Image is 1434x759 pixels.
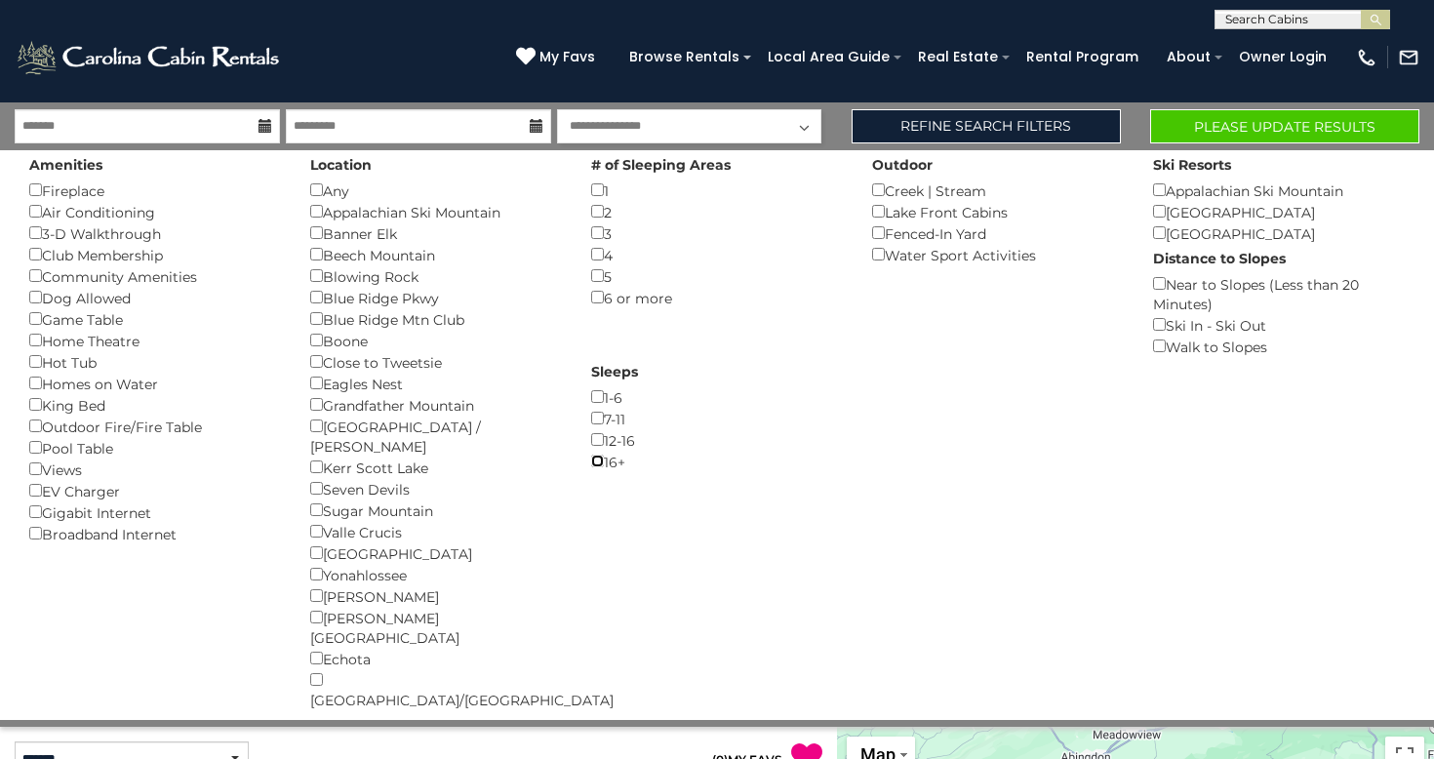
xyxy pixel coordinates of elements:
[29,394,281,416] div: King Bed
[1157,42,1220,72] a: About
[310,542,562,564] div: [GEOGRAPHIC_DATA]
[29,501,281,523] div: Gigabit Internet
[591,408,843,429] div: 7-11
[29,523,281,544] div: Broadband Internet
[1153,273,1405,314] div: Near to Slopes (Less than 20 Minutes)
[1153,201,1405,222] div: [GEOGRAPHIC_DATA]
[516,47,600,68] a: My Favs
[310,564,562,585] div: Yonahlossee
[908,42,1008,72] a: Real Estate
[539,47,595,67] span: My Favs
[29,201,281,222] div: Air Conditioning
[1153,336,1405,357] div: Walk to Slopes
[1153,314,1405,336] div: Ski In - Ski Out
[310,222,562,244] div: Banner Elk
[310,416,562,457] div: [GEOGRAPHIC_DATA] / [PERSON_NAME]
[310,373,562,394] div: Eagles Nest
[591,287,843,308] div: 6 or more
[758,42,899,72] a: Local Area Guide
[591,244,843,265] div: 4
[29,373,281,394] div: Homes on Water
[310,180,562,201] div: Any
[591,222,843,244] div: 3
[591,155,731,175] label: # of Sleeping Areas
[1398,47,1419,68] img: mail-regular-white.png
[872,180,1124,201] div: Creek | Stream
[310,478,562,499] div: Seven Devils
[15,38,285,77] img: White-1-2.png
[1153,249,1286,268] label: Distance to Slopes
[310,330,562,351] div: Boone
[310,607,562,648] div: [PERSON_NAME][GEOGRAPHIC_DATA]
[29,480,281,501] div: EV Charger
[1153,180,1405,201] div: Appalachian Ski Mountain
[310,394,562,416] div: Grandfather Mountain
[872,244,1124,265] div: Water Sport Activities
[310,287,562,308] div: Blue Ridge Pkwy
[310,457,562,478] div: Kerr Scott Lake
[29,222,281,244] div: 3-D Walkthrough
[29,244,281,265] div: Club Membership
[591,386,843,408] div: 1-6
[1229,42,1336,72] a: Owner Login
[29,287,281,308] div: Dog Allowed
[310,201,562,222] div: Appalachian Ski Mountain
[872,222,1124,244] div: Fenced-In Yard
[310,669,562,710] div: [GEOGRAPHIC_DATA]/[GEOGRAPHIC_DATA]
[310,521,562,542] div: Valle Crucis
[591,451,843,472] div: 16+
[310,155,372,175] label: Location
[591,429,843,451] div: 12-16
[872,155,933,175] label: Outdoor
[310,308,562,330] div: Blue Ridge Mtn Club
[29,330,281,351] div: Home Theatre
[591,201,843,222] div: 2
[872,201,1124,222] div: Lake Front Cabins
[591,180,843,201] div: 1
[29,416,281,437] div: Outdoor Fire/Fire Table
[29,459,281,480] div: Views
[29,180,281,201] div: Fireplace
[29,155,102,175] label: Amenities
[310,244,562,265] div: Beech Mountain
[619,42,749,72] a: Browse Rentals
[591,362,638,381] label: Sleeps
[1356,47,1377,68] img: phone-regular-white.png
[310,351,562,373] div: Close to Tweetsie
[852,109,1121,143] a: Refine Search Filters
[29,265,281,287] div: Community Amenities
[29,437,281,459] div: Pool Table
[29,308,281,330] div: Game Table
[310,648,562,669] div: Echota
[310,499,562,521] div: Sugar Mountain
[310,265,562,287] div: Blowing Rock
[591,265,843,287] div: 5
[1016,42,1148,72] a: Rental Program
[1153,222,1405,244] div: [GEOGRAPHIC_DATA]
[29,351,281,373] div: Hot Tub
[1153,155,1231,175] label: Ski Resorts
[1150,109,1419,143] button: Please Update Results
[310,585,562,607] div: [PERSON_NAME]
